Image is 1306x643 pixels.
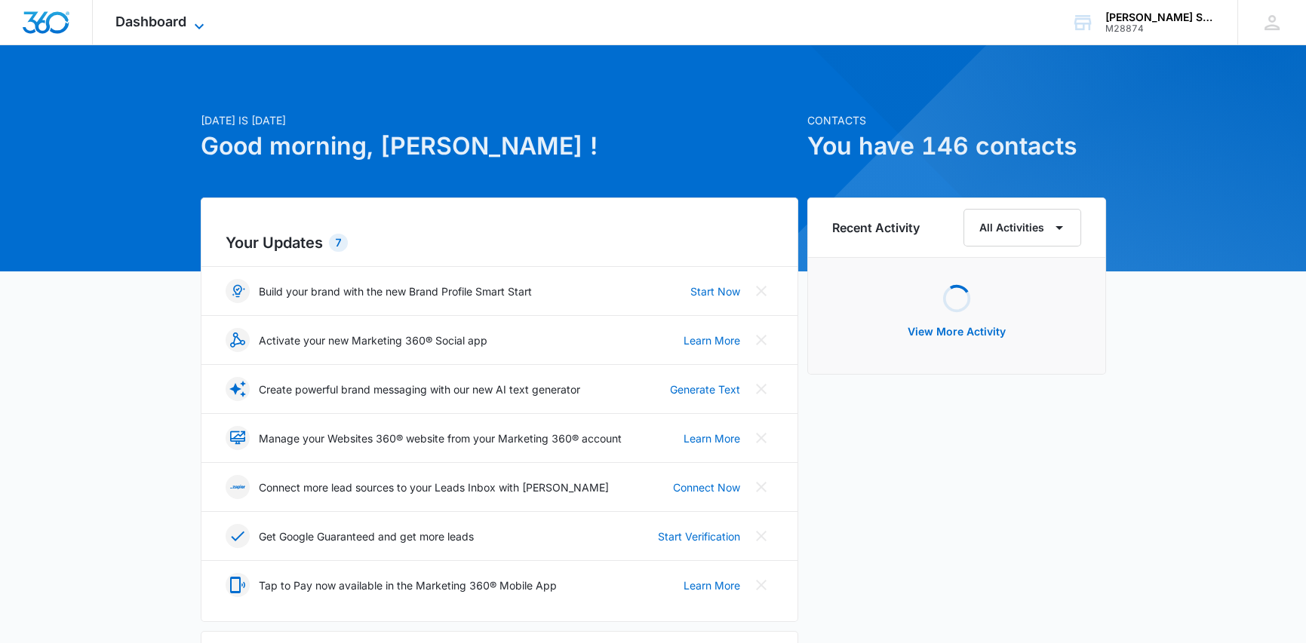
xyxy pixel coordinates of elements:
[832,219,920,237] h6: Recent Activity
[749,328,773,352] button: Close
[893,314,1021,350] button: View More Activity
[749,377,773,401] button: Close
[201,112,798,128] p: [DATE] is [DATE]
[807,128,1106,164] h1: You have 146 contacts
[259,332,487,348] p: Activate your new Marketing 360® Social app
[684,577,740,593] a: Learn More
[1105,11,1215,23] div: account name
[749,524,773,548] button: Close
[690,283,740,299] a: Start Now
[963,209,1081,246] button: All Activities
[115,14,186,29] span: Dashboard
[1105,23,1215,34] div: account id
[259,430,622,446] p: Manage your Websites 360® website from your Marketing 360® account
[684,332,740,348] a: Learn More
[658,528,740,544] a: Start Verification
[259,528,474,544] p: Get Google Guaranteed and get more leads
[670,381,740,397] a: Generate Text
[329,234,348,252] div: 7
[226,231,773,254] h2: Your Updates
[749,426,773,450] button: Close
[259,283,532,299] p: Build your brand with the new Brand Profile Smart Start
[259,381,580,397] p: Create powerful brand messaging with our new AI text generator
[673,479,740,495] a: Connect Now
[201,128,798,164] h1: Good morning, [PERSON_NAME] !
[749,475,773,499] button: Close
[807,112,1106,128] p: Contacts
[749,279,773,303] button: Close
[684,430,740,446] a: Learn More
[749,573,773,597] button: Close
[259,479,609,495] p: Connect more lead sources to your Leads Inbox with [PERSON_NAME]
[259,577,557,593] p: Tap to Pay now available in the Marketing 360® Mobile App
